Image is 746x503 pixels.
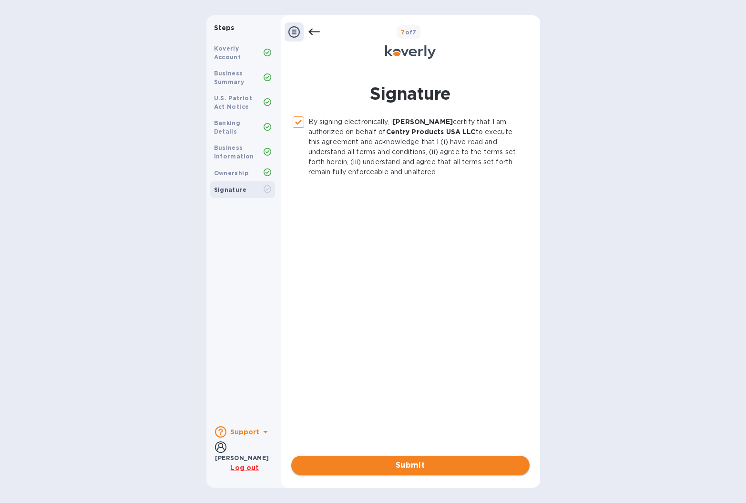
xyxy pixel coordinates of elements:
[214,144,254,160] b: Business Information
[308,117,522,177] p: By signing electronically, I certify that I am authorized on behalf of to execute this agreement ...
[214,119,241,135] b: Banking Details
[401,29,417,36] b: of 7
[214,45,241,61] b: Koverly Account
[230,428,260,436] b: Support
[401,29,405,36] span: 7
[215,454,269,461] b: [PERSON_NAME]
[214,186,247,193] b: Signature
[214,94,253,110] b: U.S. Patriot Act Notice
[214,70,245,85] b: Business Summary
[393,118,453,126] b: [PERSON_NAME]
[230,464,259,472] u: Log out
[214,24,235,31] b: Steps
[299,460,522,471] span: Submit
[291,456,530,475] button: Submit
[214,169,249,177] b: Ownership
[291,82,530,105] h1: Signature
[386,128,476,136] b: Centry Products USA LLC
